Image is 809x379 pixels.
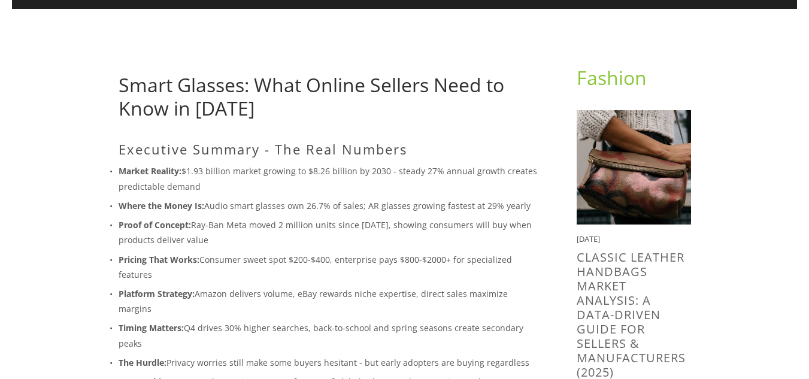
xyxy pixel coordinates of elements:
p: Privacy worries still make some buyers hesitant - but early adopters are buying regardless [119,355,538,370]
time: [DATE] [577,234,600,244]
strong: The Hurdle: [119,357,166,368]
h2: Executive Summary - The Real Numbers [119,141,538,157]
a: Smart Glasses: What Online Sellers Need to Know in [DATE] [119,72,504,120]
strong: Platform Strategy: [119,288,195,299]
p: Audio smart glasses own 26.7% of sales; AR glasses growing fastest at 29% yearly [119,198,538,213]
strong: Pricing That Works: [119,254,199,265]
strong: Timing Matters: [119,322,184,333]
p: $1.93 billion market growing to $8.26 billion by 2030 - steady 27% annual growth creates predicta... [119,163,538,193]
p: Consumer sweet spot $200-$400, enterprise pays $800-$2000+ for specialized features [119,252,538,282]
strong: Market Reality: [119,165,181,177]
p: Ray-Ban Meta moved 2 million units since [DATE], showing consumers will buy when products deliver... [119,217,538,247]
strong: Where the Money Is: [119,200,204,211]
p: Q4 drives 30% higher searches, back-to-school and spring seasons create secondary peaks [119,320,538,350]
img: Classic Leather Handbags Market Analysis: A Data-Driven Guide for Sellers &amp; Manufacturers (2025) [577,110,691,225]
strong: Proof of Concept: [119,219,191,231]
a: Fashion [577,65,647,90]
p: Amazon delivers volume, eBay rewards niche expertise, direct sales maximize margins [119,286,538,316]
